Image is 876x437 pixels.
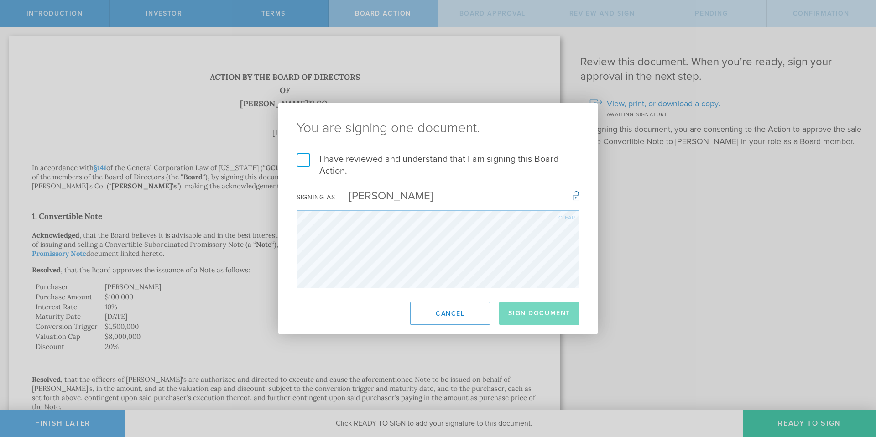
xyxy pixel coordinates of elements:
ng-pluralize: You are signing one document. [297,121,579,135]
label: I have reviewed and understand that I am signing this Board Action. [297,153,579,177]
button: Cancel [410,302,490,325]
div: [PERSON_NAME] [335,189,433,203]
button: Sign Document [499,302,579,325]
div: Signing as [297,193,335,201]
